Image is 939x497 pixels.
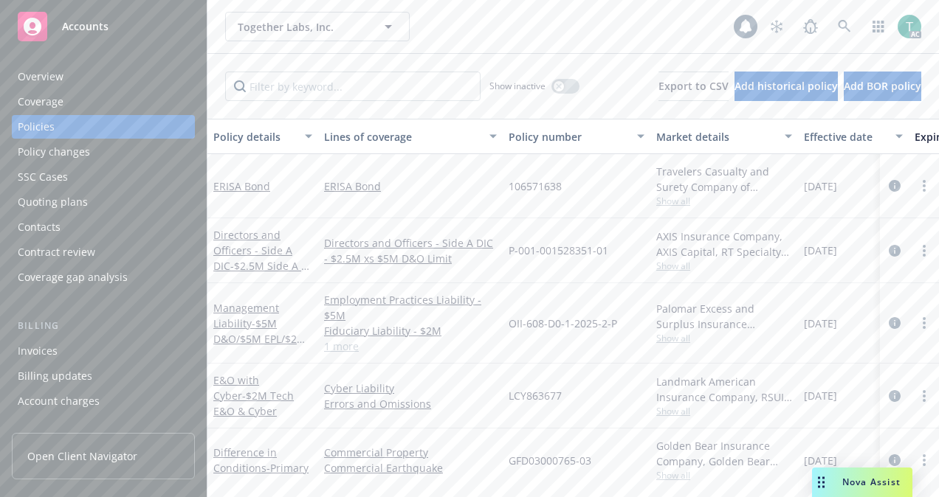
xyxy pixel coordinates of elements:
[650,119,798,154] button: Market details
[324,129,481,145] div: Lines of coverage
[796,12,825,41] a: Report a Bug
[12,115,195,139] a: Policies
[18,165,68,189] div: SSC Cases
[915,242,933,260] a: more
[509,178,562,194] span: 106571638
[18,65,63,88] div: Overview
[509,129,628,145] div: Policy number
[886,242,904,260] a: circleInformation
[886,314,904,332] a: circleInformation
[844,79,921,93] span: Add BOR policy
[213,259,312,288] span: - $2.5M Side A xs $5M D&O Limit
[656,229,792,260] div: AXIS Insurance Company, AXIS Capital, RT Specialty Insurance Services, LLC (RSG Specialty, LLC)
[324,396,497,411] a: Errors and Omissions
[656,129,776,145] div: Market details
[762,12,791,41] a: Stop snowing
[266,461,309,475] span: - Primary
[213,301,306,361] a: Management Liability
[12,265,195,289] a: Coverage gap analysis
[656,332,792,344] span: Show all
[12,240,195,264] a: Contract review
[318,119,503,154] button: Lines of coverage
[324,460,497,476] a: Commercial Earthquake
[656,374,792,405] div: Landmark American Insurance Company, RSUI Group, CRC Group
[830,12,859,41] a: Search
[12,215,195,239] a: Contacts
[656,469,792,482] span: Show all
[12,165,195,189] a: SSC Cases
[915,314,933,332] a: more
[18,339,58,363] div: Invoices
[509,243,608,258] span: P-001-001528351-01
[18,140,90,164] div: Policy changes
[915,177,933,195] a: more
[509,316,617,331] span: OII-608-D0-1-2025-2-P
[213,129,296,145] div: Policy details
[886,387,904,405] a: circleInformation
[509,453,591,468] span: GFD03000765-03
[324,338,497,354] a: 1 more
[213,373,294,418] a: E&O with Cyber
[844,72,921,101] button: Add BOR policy
[658,79,729,93] span: Export to CSV
[864,12,893,41] a: Switch app
[12,319,195,333] div: Billing
[915,451,933,469] a: more
[656,301,792,332] div: Palomar Excess and Surplus Insurance Company, Palomar, CRC Group
[225,72,481,101] input: Filter by keyword...
[18,364,92,388] div: Billing updates
[18,265,128,289] div: Coverage gap analysis
[842,476,901,488] span: Nova Assist
[238,19,365,35] span: Together Labs, Inc.
[18,90,63,114] div: Coverage
[213,179,270,193] a: ERISA Bond
[12,389,195,413] a: Account charges
[324,178,497,194] a: ERISA Bond
[213,445,309,475] a: Difference in Conditions
[18,215,61,239] div: Contacts
[12,414,195,438] a: Installment plans
[12,6,195,47] a: Accounts
[886,451,904,469] a: circleInformation
[324,380,497,396] a: Cyber Liability
[735,72,838,101] button: Add historical policy
[804,129,887,145] div: Effective date
[324,235,497,266] a: Directors and Officers - Side A DIC - $2.5M xs $5M D&O Limit
[886,177,904,195] a: circleInformation
[324,292,497,323] a: Employment Practices Liability - $5M
[12,364,195,388] a: Billing updates
[12,339,195,363] a: Invoices
[12,140,195,164] a: Policy changes
[18,414,104,438] div: Installment plans
[18,240,95,264] div: Contract review
[12,90,195,114] a: Coverage
[18,190,88,214] div: Quoting plans
[656,195,792,207] span: Show all
[18,389,100,413] div: Account charges
[27,448,137,464] span: Open Client Navigator
[62,21,109,32] span: Accounts
[324,323,497,338] a: Fiduciary Liability - $2M
[656,260,792,272] span: Show all
[812,468,830,497] div: Drag to move
[225,12,410,41] button: Together Labs, Inc.
[804,178,837,194] span: [DATE]
[898,15,921,38] img: photo
[503,119,650,154] button: Policy number
[798,119,909,154] button: Effective date
[656,405,792,417] span: Show all
[804,243,837,258] span: [DATE]
[915,387,933,405] a: more
[509,388,562,403] span: LCY863677
[804,316,837,331] span: [DATE]
[213,228,312,288] a: Directors and Officers - Side A DIC
[658,72,729,101] button: Export to CSV
[207,119,318,154] button: Policy details
[735,79,838,93] span: Add historical policy
[489,80,546,92] span: Show inactive
[804,388,837,403] span: [DATE]
[213,389,294,418] span: - $2M Tech E&O & Cyber
[804,453,837,468] span: [DATE]
[656,438,792,469] div: Golden Bear Insurance Company, Golden Bear Insurance Company, CRC Group
[656,164,792,195] div: Travelers Casualty and Surety Company of America, Travelers Insurance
